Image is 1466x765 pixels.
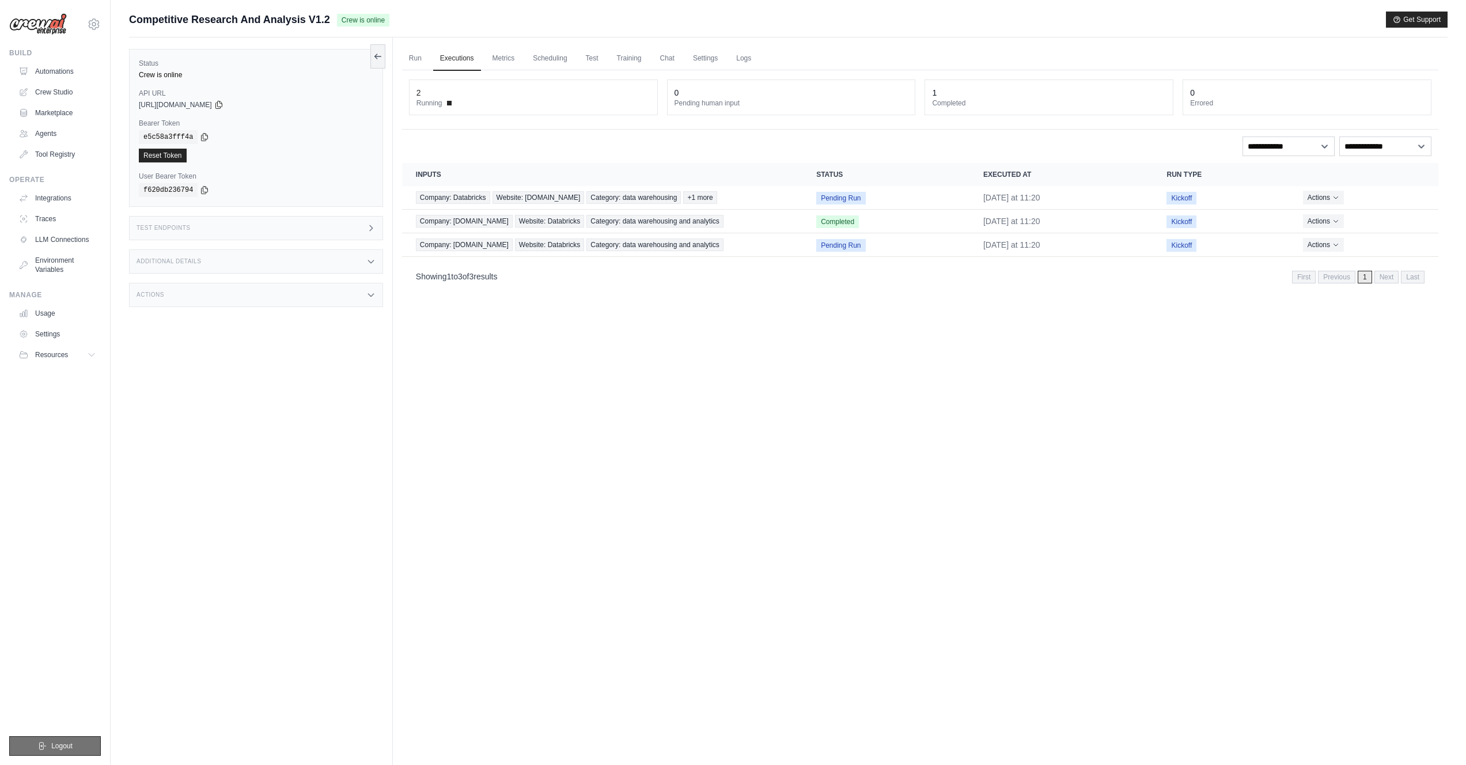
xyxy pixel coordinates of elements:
[139,183,198,197] code: f620db236794
[14,346,101,364] button: Resources
[686,47,725,71] a: Settings
[35,350,68,359] span: Resources
[416,215,513,228] span: Company: [DOMAIN_NAME]
[14,304,101,323] a: Usage
[1358,271,1372,283] span: 1
[14,83,101,101] a: Crew Studio
[493,191,585,204] span: Website: [DOMAIN_NAME]
[139,130,198,144] code: e5c58a3fff4a
[610,47,649,71] a: Training
[816,192,865,204] span: Pending Run
[416,191,490,204] span: Company: Databricks
[14,251,101,279] a: Environment Variables
[14,145,101,164] a: Tool Registry
[14,124,101,143] a: Agents
[969,163,1153,186] th: Executed at
[515,215,584,228] span: Website: Databricks
[139,172,373,181] label: User Bearer Token
[402,47,429,71] a: Run
[9,290,101,300] div: Manage
[1166,239,1196,252] span: Kickoff
[9,48,101,58] div: Build
[1190,99,1424,108] dt: Errored
[586,191,681,204] span: Category: data warehousing
[1374,271,1399,283] span: Next
[983,193,1040,202] time: August 21, 2025 at 11:20 PDT
[139,89,373,98] label: API URL
[137,291,164,298] h3: Actions
[1190,87,1195,99] div: 0
[816,215,859,228] span: Completed
[469,272,473,281] span: 3
[14,62,101,81] a: Automations
[1303,214,1344,228] button: Actions for execution
[486,47,522,71] a: Metrics
[675,99,908,108] dt: Pending human input
[586,215,723,228] span: Category: data warehousing and analytics
[9,13,67,35] img: Logo
[139,70,373,79] div: Crew is online
[447,272,452,281] span: 1
[1153,163,1289,186] th: Run Type
[139,149,187,162] a: Reset Token
[337,14,389,26] span: Crew is online
[137,258,201,265] h3: Additional Details
[1318,271,1355,283] span: Previous
[139,119,373,128] label: Bearer Token
[816,239,865,252] span: Pending Run
[802,163,969,186] th: Status
[402,163,802,186] th: Inputs
[14,325,101,343] a: Settings
[416,238,513,251] span: Company: [DOMAIN_NAME]
[729,47,758,71] a: Logs
[1401,271,1425,283] span: Last
[1408,710,1466,765] iframe: Chat Widget
[137,225,191,232] h3: Test Endpoints
[402,262,1438,291] nav: Pagination
[1386,12,1448,28] button: Get Support
[932,87,937,99] div: 1
[14,189,101,207] a: Integrations
[683,191,717,204] span: +1 more
[586,238,723,251] span: Category: data warehousing and analytics
[416,215,789,228] a: View execution details for Company
[139,59,373,68] label: Status
[9,736,101,756] button: Logout
[515,238,584,251] span: Website: Databricks
[416,87,421,99] div: 2
[1166,192,1196,204] span: Kickoff
[1303,238,1344,252] button: Actions for execution
[14,104,101,122] a: Marketplace
[983,217,1040,226] time: August 21, 2025 at 11:20 PDT
[416,238,789,251] a: View execution details for Company
[1292,271,1316,283] span: First
[14,210,101,228] a: Traces
[14,230,101,249] a: LLM Connections
[526,47,574,71] a: Scheduling
[1292,271,1425,283] nav: Pagination
[139,100,212,109] span: [URL][DOMAIN_NAME]
[675,87,679,99] div: 0
[129,12,330,28] span: Competitive Research And Analysis V1.2
[416,191,789,204] a: View execution details for Company
[402,163,1438,291] section: Crew executions table
[932,99,1166,108] dt: Completed
[9,175,101,184] div: Operate
[653,47,681,71] a: Chat
[458,272,463,281] span: 3
[1303,191,1344,204] button: Actions for execution
[983,240,1040,249] time: August 21, 2025 at 11:20 PDT
[579,47,605,71] a: Test
[433,47,481,71] a: Executions
[1166,215,1196,228] span: Kickoff
[416,271,498,282] p: Showing to of results
[51,741,73,751] span: Logout
[416,99,442,108] span: Running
